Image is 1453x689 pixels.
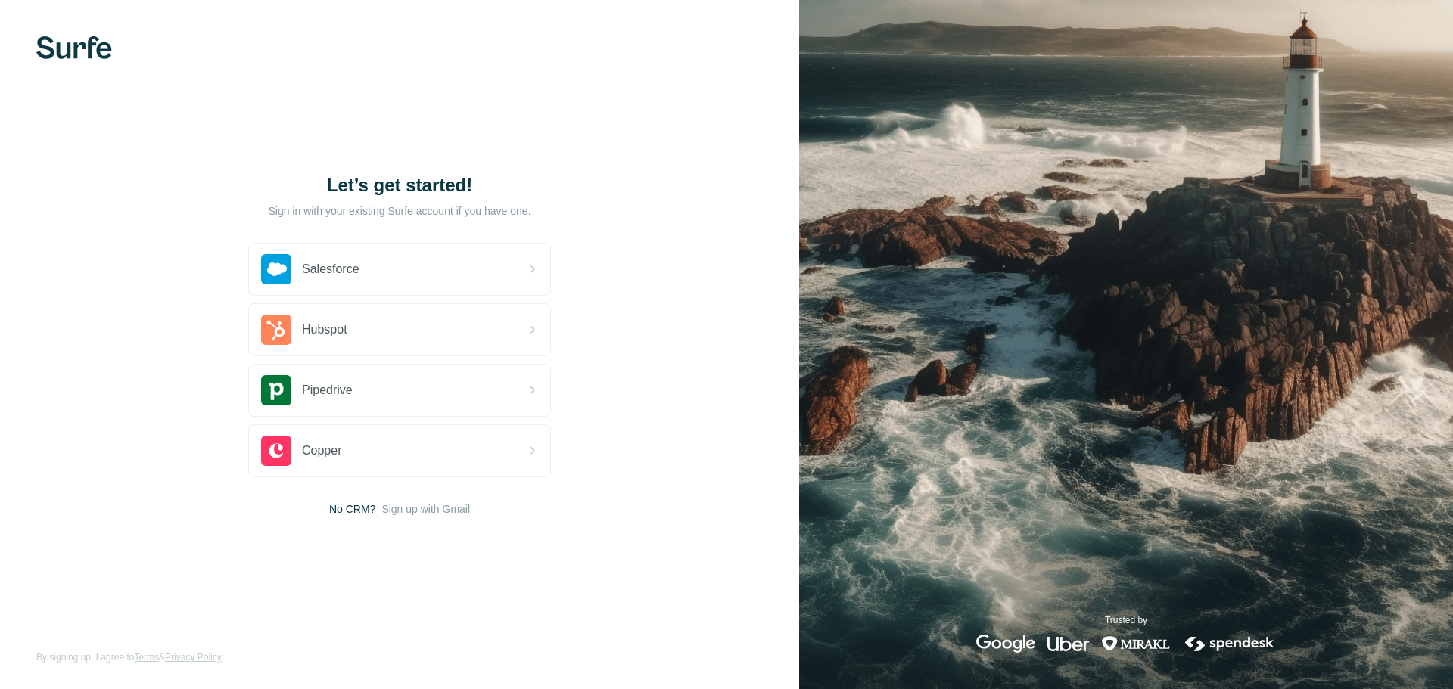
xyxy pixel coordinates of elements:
img: google's logo [976,635,1035,653]
span: Copper [302,442,341,460]
a: Terms [134,652,159,663]
p: Trusted by [1105,613,1147,627]
a: Privacy Policy [165,652,222,663]
img: hubspot's logo [261,315,291,345]
img: pipedrive's logo [261,375,291,405]
img: copper's logo [261,436,291,466]
span: Salesforce [302,260,359,278]
img: uber's logo [1047,635,1089,653]
img: salesforce's logo [261,254,291,284]
img: mirakl's logo [1101,635,1171,653]
span: Hubspot [302,321,347,339]
span: No CRM? [329,501,375,517]
img: Surfe's logo [36,36,112,59]
h1: Let’s get started! [248,173,551,197]
button: Sign up with Gmail [381,501,470,517]
span: By signing up, I agree to & [36,650,222,664]
img: spendesk's logo [1183,635,1277,653]
span: Pipedrive [302,381,353,399]
p: Sign in with your existing Surfe account if you have one. [268,203,530,219]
